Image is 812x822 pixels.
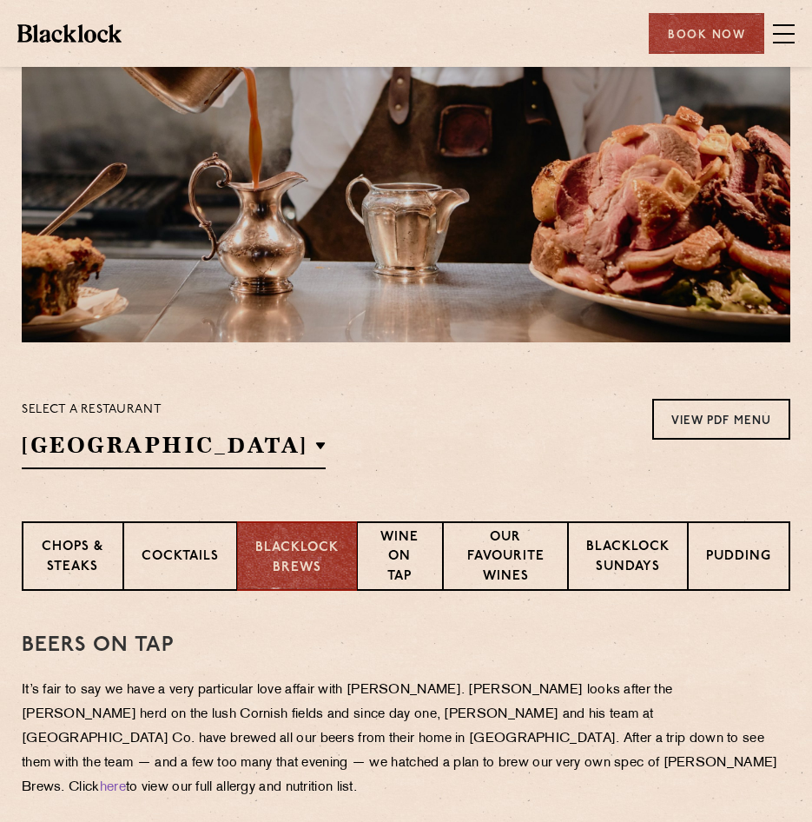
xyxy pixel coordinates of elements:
a: View PDF Menu [652,399,790,440]
p: Blacklock Brews [255,539,339,578]
div: Book Now [649,13,764,54]
a: here [100,781,126,794]
p: It’s fair to say we have a very particular love affair with [PERSON_NAME]. [PERSON_NAME] looks af... [22,679,790,800]
h3: Beers on tap [22,634,790,657]
p: Chops & Steaks [41,538,105,579]
img: BL_Textured_Logo-footer-cropped.svg [17,24,122,42]
p: Our favourite wines [461,528,550,589]
p: Blacklock Sundays [586,538,670,579]
p: Wine on Tap [375,528,426,589]
h2: [GEOGRAPHIC_DATA] [22,430,326,469]
p: Select a restaurant [22,399,326,421]
p: Pudding [706,547,771,569]
p: Cocktails [142,547,219,569]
